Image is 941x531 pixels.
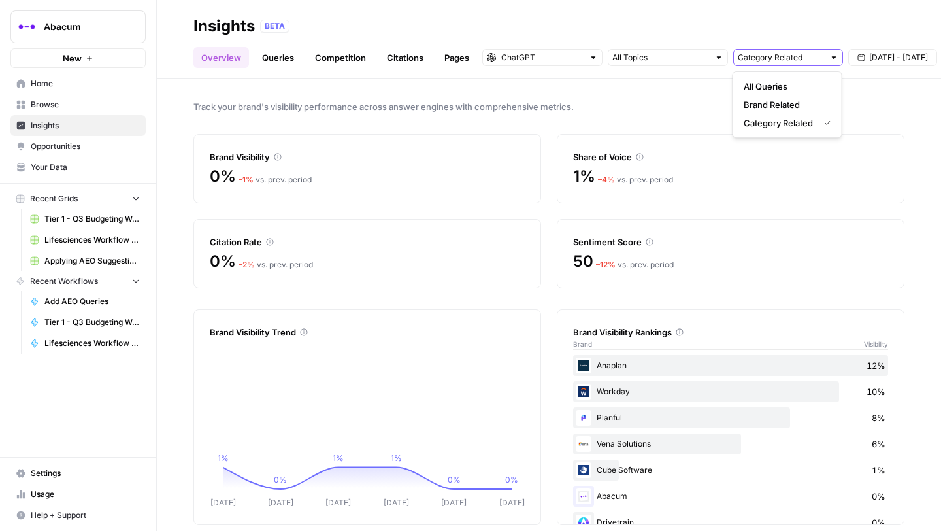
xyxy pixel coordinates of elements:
[573,486,888,507] div: Abacum
[193,100,904,113] span: Track your brand's visibility performance across answer engines with comprehensive metrics.
[44,234,140,246] span: Lifesciences Workflow ([DATE]) Grid
[24,209,146,230] a: Tier 1 - Q3 Budgeting Workflows Grid
[573,339,592,349] span: Brand
[391,453,402,463] tspan: 1%
[573,150,888,163] div: Share of Voice
[15,15,39,39] img: Abacum Logo
[44,337,140,349] span: Lifesciences Workflow ([DATE])
[441,498,467,507] tspan: [DATE]
[44,317,140,328] span: Tier 1 - Q3 Budgeting Workflows
[379,47,431,68] a: Citations
[501,51,584,64] input: ChatGPT
[573,166,595,187] span: 1%
[576,462,591,478] img: 5c1vvc5slkkcrghzqv8odreykg6a
[31,141,140,152] span: Opportunities
[872,411,885,424] span: 8%
[31,488,140,500] span: Usage
[384,498,409,507] tspan: [DATE]
[596,260,616,269] span: – 12 %
[254,47,302,68] a: Queries
[63,52,82,65] span: New
[10,73,146,94] a: Home
[44,20,123,33] span: Abacum
[499,498,525,507] tspan: [DATE]
[31,78,140,90] span: Home
[44,296,140,307] span: Add AEO Queries
[218,453,229,463] tspan: 1%
[210,326,525,339] div: Brand Visibility Trend
[573,235,888,248] div: Sentiment Score
[612,51,709,64] input: All Topics
[10,271,146,291] button: Recent Workflows
[10,136,146,157] a: Opportunities
[598,175,615,184] span: – 4 %
[872,490,885,503] span: 0%
[872,516,885,529] span: 0%
[573,460,888,481] div: Cube Software
[573,407,888,428] div: Planful
[596,259,674,271] div: vs. prev. period
[31,162,140,173] span: Your Data
[239,174,312,186] div: vs. prev. period
[744,98,826,111] span: Brand Related
[848,49,937,66] button: [DATE] - [DATE]
[10,10,146,43] button: Workspace: Abacum
[10,189,146,209] button: Recent Grids
[10,505,146,526] button: Help + Support
[10,115,146,136] a: Insights
[738,51,824,64] input: Category Related
[24,312,146,333] a: Tier 1 - Q3 Budgeting Workflows
[576,515,591,530] img: dcuc0imcedcvd8rx1333yr3iep8l
[598,174,673,186] div: vs. prev. period
[307,47,374,68] a: Competition
[239,260,255,269] span: – 2 %
[31,120,140,131] span: Insights
[210,150,525,163] div: Brand Visibility
[872,437,885,451] span: 6%
[573,326,888,339] div: Brand Visibility Rankings
[573,434,888,454] div: Vena Solutions
[872,464,885,477] span: 1%
[573,381,888,402] div: Workday
[869,52,928,63] span: [DATE] - [DATE]
[268,498,293,507] tspan: [DATE]
[274,475,287,485] tspan: 0%
[193,47,249,68] a: Overview
[210,498,236,507] tspan: [DATE]
[10,48,146,68] button: New
[260,20,289,33] div: BETA
[193,16,255,37] div: Insights
[864,339,888,349] span: Visibility
[576,436,591,452] img: 2br2unh0zov217qnzgjpoog1wm0p
[437,47,477,68] a: Pages
[31,509,140,521] span: Help + Support
[744,80,826,93] span: All Queries
[239,175,254,184] span: – 1 %
[573,355,888,376] div: Anaplan
[210,235,525,248] div: Citation Rate
[210,166,236,187] span: 0%
[867,385,885,398] span: 10%
[44,255,140,267] span: Applying AEO Suggestions
[10,157,146,178] a: Your Data
[24,250,146,271] a: Applying AEO Suggestions
[239,259,313,271] div: vs. prev. period
[576,384,591,400] img: jzoxgx4vsp0oigc9x6a9eruy45gz
[744,116,814,129] span: Category Related
[24,333,146,354] a: Lifesciences Workflow ([DATE])
[31,99,140,111] span: Browse
[44,213,140,225] span: Tier 1 - Q3 Budgeting Workflows Grid
[576,410,591,426] img: 9ardner9qrd15gzuoui41lelvr0l
[31,468,140,479] span: Settings
[325,498,351,507] tspan: [DATE]
[10,94,146,115] a: Browse
[10,463,146,484] a: Settings
[10,484,146,505] a: Usage
[448,475,461,485] tspan: 0%
[573,251,593,272] span: 50
[867,359,885,372] span: 12%
[24,230,146,250] a: Lifesciences Workflow ([DATE]) Grid
[333,453,344,463] tspan: 1%
[576,358,591,373] img: i3l0twinuru4r0ir99tvr9iljmmv
[24,291,146,312] a: Add AEO Queries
